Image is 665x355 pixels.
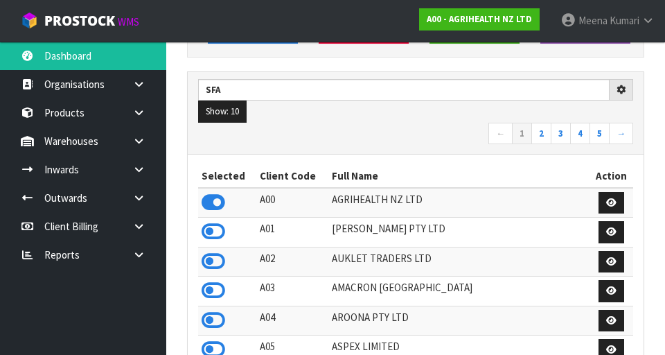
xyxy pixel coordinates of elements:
[256,218,328,248] td: A01
[328,306,589,336] td: AROONA PTY LTD
[118,15,139,28] small: WMS
[198,101,247,123] button: Show: 10
[427,13,532,25] strong: A00 - AGRIHEALTH NZ LTD
[256,165,328,187] th: Client Code
[570,123,590,145] a: 4
[44,12,115,30] span: ProStock
[256,188,328,218] td: A00
[589,165,633,187] th: Action
[21,12,38,29] img: cube-alt.png
[488,123,513,145] a: ←
[610,14,639,27] span: Kumari
[609,123,633,145] a: →
[512,123,532,145] a: 1
[328,277,589,306] td: AMACRON [GEOGRAPHIC_DATA]
[256,247,328,277] td: A02
[256,277,328,306] td: A03
[198,123,633,147] nav: Page navigation
[198,79,610,101] input: Search clients
[198,165,256,187] th: Selected
[419,8,540,31] a: A00 - AGRIHEALTH NZ LTD
[256,306,328,336] td: A04
[551,123,571,145] a: 3
[328,218,589,248] td: [PERSON_NAME] PTY LTD
[328,165,589,187] th: Full Name
[531,123,551,145] a: 2
[589,123,610,145] a: 5
[578,14,608,27] span: Meena
[328,247,589,277] td: AUKLET TRADERS LTD
[328,188,589,218] td: AGRIHEALTH NZ LTD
